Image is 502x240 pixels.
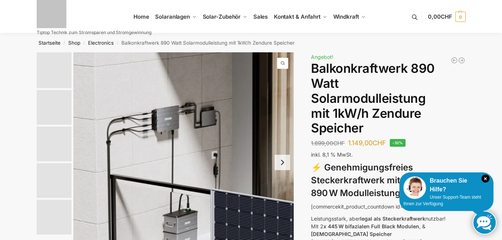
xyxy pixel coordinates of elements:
[390,139,406,147] span: -32%
[37,90,72,125] img: Anschlusskabel-3meter_schweizer-stecker
[37,127,72,161] img: Maysun
[114,40,121,46] span: /
[275,155,290,170] button: Next slide
[39,40,61,46] a: Startseite
[203,13,241,20] span: Solar-Zubehör
[428,6,465,28] a: 0,00CHF 0
[199,0,250,33] a: Solar-Zubehör
[451,57,458,64] a: Balkonkraftwerk 890 Watt Solarmodulleistung mit 2kW/h Zendure Speicher
[333,13,359,20] span: Windkraft
[455,12,466,22] span: 0
[311,140,345,147] bdi: 1.699,00
[80,40,88,46] span: /
[330,0,369,33] a: Windkraft
[37,163,72,198] img: Zendure-solar-flow-Batteriespeicher für Balkonkraftwerke
[333,140,345,147] span: CHF
[403,195,481,206] span: Unser Support-Team steht Ihnen zur Verfügung
[348,139,386,147] bdi: 1.149,00
[311,61,465,136] h1: Balkonkraftwerk 890 Watt Solarmodulleistung mit 1kW/h Zendure Speicher
[323,223,419,229] strong: x 445 W bifazialen Full Black Modulen
[481,175,490,183] i: Schließen
[250,0,271,33] a: Sales
[88,40,114,46] a: Electronics
[441,13,452,20] span: CHF
[403,176,426,199] img: Customer service
[271,0,330,33] a: Kontakt & Anfahrt
[68,40,80,46] a: Shop
[311,151,353,158] span: inkl. 8,1 % MwSt.
[311,161,465,199] h3: ⚡ Genehmigungsfreies Steckerkraftwerk mit Speicher – 890 W Modulleistung
[37,200,72,235] img: nep-microwechselrichter-600w
[428,13,452,20] span: 0,00
[458,57,465,64] a: Steckerkraftwerk mit 4 KW Speicher und 8 Solarmodulen mit 3600 Watt
[311,54,333,60] span: Angebot!
[152,0,199,33] a: Solaranlagen
[311,203,465,210] p: [commercekit_product_countdown id=“1″]
[360,215,425,222] strong: legal als Steckerkraftwerk
[373,139,386,147] span: CHF
[274,13,320,20] span: Kontakt & Anfahrt
[37,52,72,88] img: Zendure-solar-flow-Batteriespeicher für Balkonkraftwerke
[155,13,190,20] span: Solaranlagen
[403,176,490,194] div: Brauchen Sie Hilfe?
[61,40,68,46] span: /
[23,33,479,52] nav: Breadcrumb
[37,30,151,35] p: Tiptop Technik zum Stromsparen und Stromgewinnung
[253,13,268,20] span: Sales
